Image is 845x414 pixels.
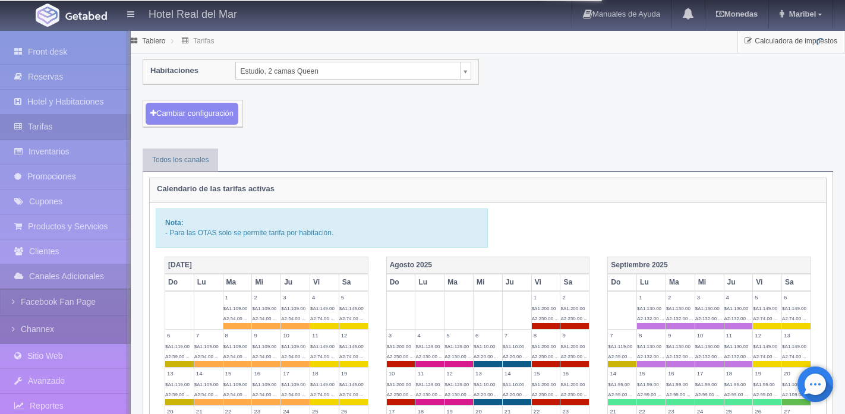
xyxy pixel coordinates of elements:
label: 3 [281,292,310,303]
span: $A1:149.00 A2:74.00 ... [310,306,335,321]
label: 19 [339,368,368,379]
span: $A1:130.00 A2:132.00 ... [724,344,751,359]
th: Ju [281,274,310,291]
label: 8 [637,330,666,341]
label: 5 [753,292,781,303]
label: 10 [387,368,415,379]
span: $A1:109.00 A2:54.00 ... [194,382,219,397]
span: $A1:130.00 A2:132.00 ... [724,306,751,321]
label: 10 [695,330,724,341]
span: $A1:149.00 A2:74.00 ... [310,382,335,397]
th: Ma [666,274,695,291]
span: $A1:149.00 A2:74.00 ... [782,344,806,359]
th: Lu [637,274,666,291]
label: 8 [532,330,560,341]
span: Maribel [786,10,816,18]
span: $A1:109.00 A2:54.00 ... [252,382,276,397]
label: 9 [560,330,589,341]
a: Tarifas [193,37,214,45]
span: $A1:130.00 A2:132.00 ... [695,306,722,321]
span: $A1:130.00 A2:132.00 ... [637,344,664,359]
label: 11 [415,368,444,379]
span: $A1:200.00 A2:250.00 ... [387,382,414,397]
th: Ju [502,274,531,291]
th: Do [608,274,637,291]
label: 4 [310,292,339,303]
span: $A1:109.00 A2:54.00 ... [252,306,276,321]
span: $A1:200.00 A2:250.00 ... [532,306,559,321]
img: Getabed [65,11,107,20]
label: 6 [474,330,502,341]
label: 5 [339,292,368,303]
span: $A1:109.00 A2:54.00 ... [281,382,305,397]
label: 12 [444,368,473,379]
span: $A1:109.00 A2:54.00 ... [223,306,248,321]
label: 13 [474,368,502,379]
th: Agosto 2025 [386,257,589,274]
span: Calculadora de impuestos [755,37,837,45]
label: 16 [252,368,280,379]
span: $A1:130.00 A2:132.00 ... [666,306,693,321]
th: Mi [474,274,503,291]
a: Todos los canales [143,148,218,172]
span: $A1:109.00 A2:54.00 ... [223,344,248,359]
label: 9 [252,330,280,341]
label: 18 [724,368,753,379]
label: 16 [666,368,695,379]
label: 2 [252,292,280,303]
th: Mi [252,274,281,291]
span: $A1:119.00 A2:59.00 ... [608,344,632,359]
a: Tablero [142,37,165,45]
span: $A1:109.00 A2:54.00 ... [281,306,305,321]
label: 11 [310,330,339,341]
span: $A1:10.00 A2:20.00 ... [474,382,498,397]
th: Sa [782,274,811,291]
label: 1 [532,292,560,303]
th: Lu [194,274,223,291]
h4: Hotel Real del Mar [149,6,237,21]
span: $A1:109.00 A2:54.00 ... [223,382,248,397]
button: Cambiar configuración [146,103,238,125]
th: [DATE] [165,257,368,274]
label: 2 [666,292,695,303]
label: 17 [281,368,310,379]
th: Lu [415,274,444,291]
span: $A1:129.00 A2:130.00 ... [415,382,442,397]
span: $A1:119.00 A2:59.00 ... [165,344,190,359]
span: $A1:200.00 A2:250.00 ... [532,344,559,359]
span: $A1:10.00 A2:20.00 ... [503,344,527,359]
label: 10 [281,330,310,341]
th: Vi [753,274,782,291]
span: $A1:129.00 A2:130.00 ... [444,382,471,397]
th: Mi [695,274,724,291]
span: $A1:99.00 A2:99.00 ... [637,382,661,397]
th: Ju [724,274,753,291]
span: $A1:99.00 A2:99.00 ... [608,382,632,397]
label: 13 [165,368,194,379]
th: Do [386,274,415,291]
span: $A1:99.00 A2:99.00 ... [753,382,777,397]
label: 15 [532,368,560,379]
b: Nota: [165,219,184,227]
span: $A1:10.00 A2:20.00 ... [503,382,527,397]
span: $A1:99.00 A2:99.00 ... [724,382,749,397]
label: 2 [560,292,589,303]
label: 14 [194,368,223,379]
label: 17 [695,368,724,379]
span: $A1:200.00 A2:250.00 ... [387,344,414,359]
span: $A1:129.00 A2:130.00 ... [444,344,471,359]
span: $A1:149.00 A2:74.00 ... [339,382,364,397]
span: $A1:200.00 A2:250.00 ... [532,382,559,397]
th: Ma [444,274,474,291]
label: 16 [560,368,589,379]
label: Habitaciones [141,60,226,81]
th: Septiembre 2025 [608,257,811,274]
label: 8 [223,330,252,341]
span: $A1:109.00 A2:109.00 ... [782,382,809,397]
label: 15 [637,368,666,379]
span: $A1:10.00 A2:20.00 ... [474,344,498,359]
span: $A1:130.00 A2:132.00 ... [637,306,664,321]
label: Calendario de las tarifas activas [157,178,275,199]
span: $A1:200.00 A2:250.00 ... [560,382,587,397]
span: $A1:149.00 A2:74.00 ... [339,306,364,321]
